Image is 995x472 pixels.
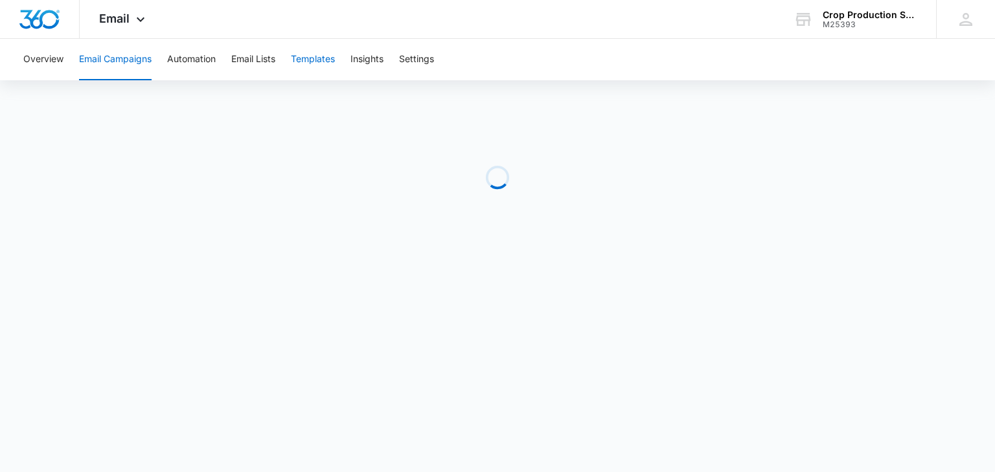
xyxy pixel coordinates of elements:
[823,10,917,20] div: account name
[291,39,335,80] button: Templates
[350,39,383,80] button: Insights
[79,39,152,80] button: Email Campaigns
[23,39,63,80] button: Overview
[231,39,275,80] button: Email Lists
[167,39,216,80] button: Automation
[399,39,434,80] button: Settings
[99,12,130,25] span: Email
[823,20,917,29] div: account id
